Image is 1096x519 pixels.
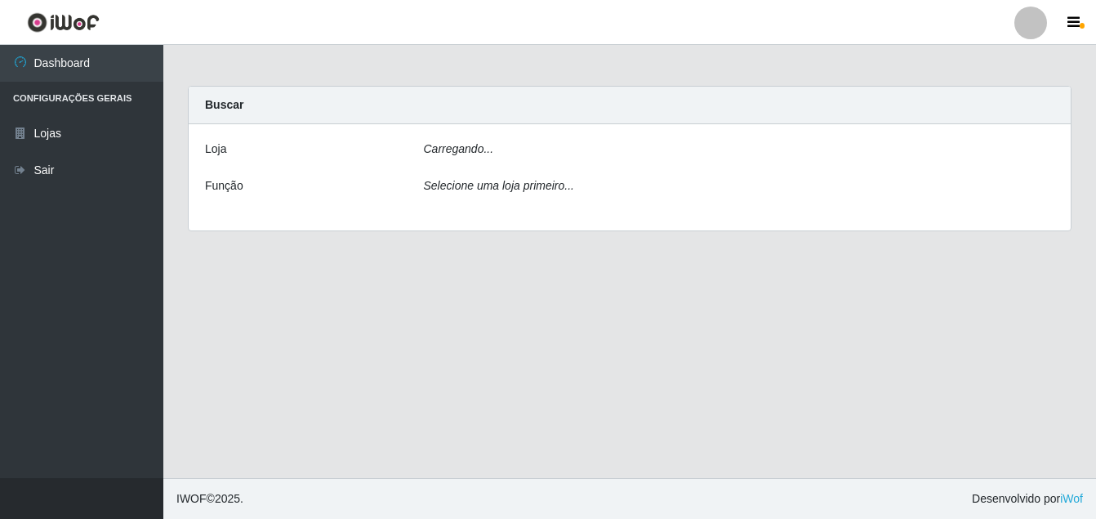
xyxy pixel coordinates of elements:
[205,177,243,195] label: Função
[424,179,574,192] i: Selecione uma loja primeiro...
[176,490,243,508] span: © 2025 .
[205,141,226,158] label: Loja
[972,490,1083,508] span: Desenvolvido por
[1060,492,1083,505] a: iWof
[205,98,243,111] strong: Buscar
[424,142,494,155] i: Carregando...
[27,12,100,33] img: CoreUI Logo
[176,492,207,505] span: IWOF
